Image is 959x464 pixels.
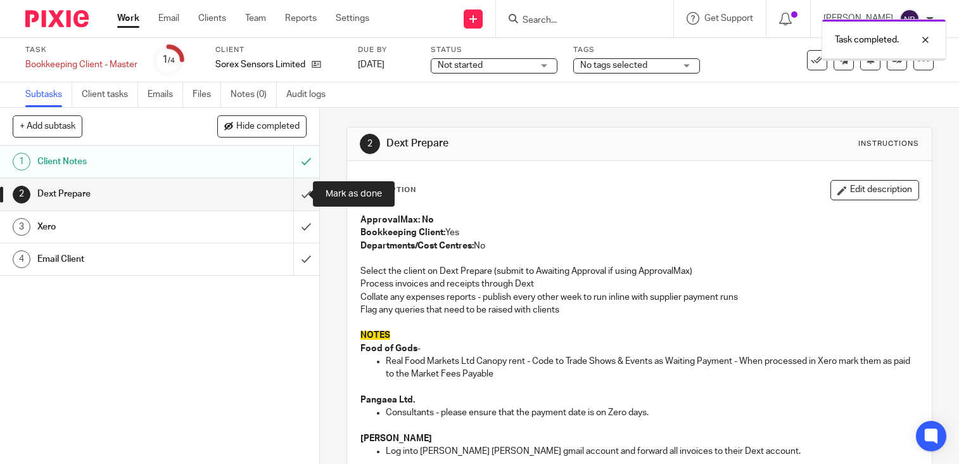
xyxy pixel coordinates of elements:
[25,82,72,107] a: Subtasks
[168,57,175,64] small: /4
[13,250,30,268] div: 4
[360,396,415,404] strong: Pangaea Ltd.
[580,61,647,70] span: No tags selected
[13,218,30,236] div: 3
[215,45,342,55] label: Client
[231,82,277,107] a: Notes (0)
[360,242,474,250] strong: Departments/Cost Centres:
[13,115,82,137] button: + Add subtask
[360,265,918,278] p: Select the client on Dext Prepare (submit to Awaiting Approval if using ApprovalMax)
[360,304,918,316] p: Flag any queries that need to be raised with clients
[386,137,666,150] h1: Dext Prepare
[245,12,266,25] a: Team
[286,82,335,107] a: Audit logs
[158,12,179,25] a: Email
[835,34,899,46] p: Task completed.
[236,122,300,132] span: Hide completed
[217,115,307,137] button: Hide completed
[360,216,434,224] strong: ApprovalMax: No
[25,10,89,27] img: Pixie
[360,331,390,340] span: NOTES
[148,82,183,107] a: Emails
[830,180,919,200] button: Edit description
[431,45,557,55] label: Status
[360,344,417,353] strong: Food of Gods
[25,58,137,71] div: Bookkeeping Client - Master
[360,434,432,443] strong: [PERSON_NAME]
[360,228,445,237] strong: Bookkeeping Client:
[117,12,139,25] a: Work
[386,355,918,381] p: Real Food Markets Ltd Canopy rent - Code to Trade Shows & Events as Waiting Payment - When proces...
[37,152,200,171] h1: Client Notes
[215,58,305,71] p: Sorex Sensors Limited
[386,406,918,419] p: Consultants - please ensure that the payment date is on Zero days.
[336,12,369,25] a: Settings
[82,82,138,107] a: Client tasks
[162,53,175,67] div: 1
[360,240,918,252] p: No
[438,61,483,70] span: Not started
[37,217,200,236] h1: Xero
[358,45,415,55] label: Due by
[285,12,317,25] a: Reports
[198,12,226,25] a: Clients
[360,291,918,304] p: Collate any expenses reports - publish every other week to run inline with supplier payment runs
[358,60,384,69] span: [DATE]
[360,342,918,355] p: -
[37,184,200,203] h1: Dext Prepare
[360,278,918,290] p: Process invoices and receipts through Dext
[899,9,920,29] img: svg%3E
[360,226,918,239] p: Yes
[360,134,380,154] div: 2
[13,153,30,171] div: 1
[386,445,918,458] p: Log into [PERSON_NAME] [PERSON_NAME] gmail account and forward all invoices to their Dext account.
[13,186,30,203] div: 2
[193,82,221,107] a: Files
[360,185,416,195] p: Description
[858,139,919,149] div: Instructions
[25,45,137,55] label: Task
[37,250,200,269] h1: Email Client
